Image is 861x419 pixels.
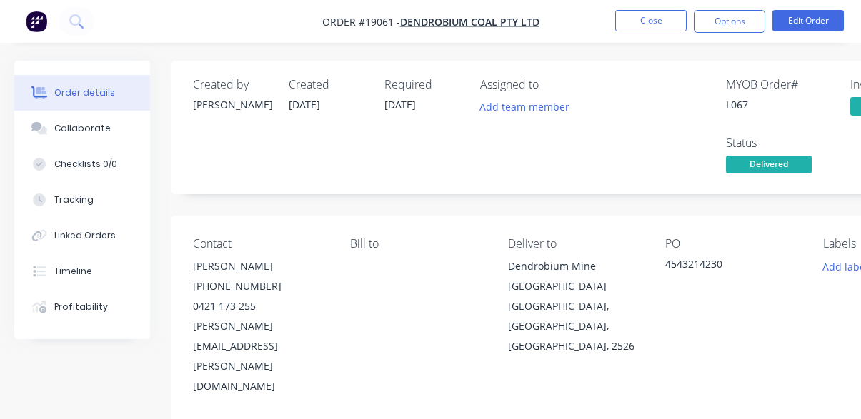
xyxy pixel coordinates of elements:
button: Add team member [472,97,577,116]
div: [PHONE_NUMBER] [193,276,327,296]
div: Created by [193,78,272,91]
button: Collaborate [14,111,150,146]
div: Checklists 0/0 [54,158,117,171]
button: Add team member [480,97,577,116]
button: Edit Order [772,10,844,31]
div: Linked Orders [54,229,116,242]
div: 4543214230 [665,256,800,276]
button: Close [615,10,687,31]
button: Profitability [14,289,150,325]
div: L067 [726,97,833,112]
div: Deliver to [508,237,642,251]
div: Profitability [54,301,108,313]
div: Bill to [350,237,484,251]
button: Delivered [726,156,812,177]
button: Order details [14,75,150,111]
div: 0421 173 255 [193,296,327,316]
div: Timeline [54,265,92,278]
div: Created [289,78,367,91]
div: Collaborate [54,122,111,135]
span: Delivered [726,156,812,173]
div: Contact [193,237,327,251]
div: [PERSON_NAME][EMAIL_ADDRESS][PERSON_NAME][DOMAIN_NAME] [193,316,327,396]
button: Tracking [14,182,150,218]
div: Assigned to [480,78,623,91]
div: MYOB Order # [726,78,833,91]
button: Checklists 0/0 [14,146,150,182]
button: Timeline [14,253,150,289]
div: Dendrobium Mine [GEOGRAPHIC_DATA] [508,256,642,296]
div: Dendrobium Mine [GEOGRAPHIC_DATA][GEOGRAPHIC_DATA], [GEOGRAPHIC_DATA], [GEOGRAPHIC_DATA], 2526 [508,256,642,356]
div: Status [726,136,833,150]
div: [PERSON_NAME][PHONE_NUMBER]0421 173 255[PERSON_NAME][EMAIL_ADDRESS][PERSON_NAME][DOMAIN_NAME] [193,256,327,396]
span: [DATE] [289,98,320,111]
div: PO [665,237,800,251]
div: Order details [54,86,115,99]
img: Factory [26,11,47,32]
div: [PERSON_NAME] [193,256,327,276]
div: [PERSON_NAME] [193,97,272,112]
div: [GEOGRAPHIC_DATA], [GEOGRAPHIC_DATA], [GEOGRAPHIC_DATA], 2526 [508,296,642,356]
button: Options [694,10,765,33]
button: Linked Orders [14,218,150,253]
div: Tracking [54,193,94,206]
a: Dendrobium Coal Pty Ltd [400,15,539,29]
span: Order #19061 - [322,15,400,29]
div: Required [384,78,463,91]
span: [DATE] [384,98,416,111]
